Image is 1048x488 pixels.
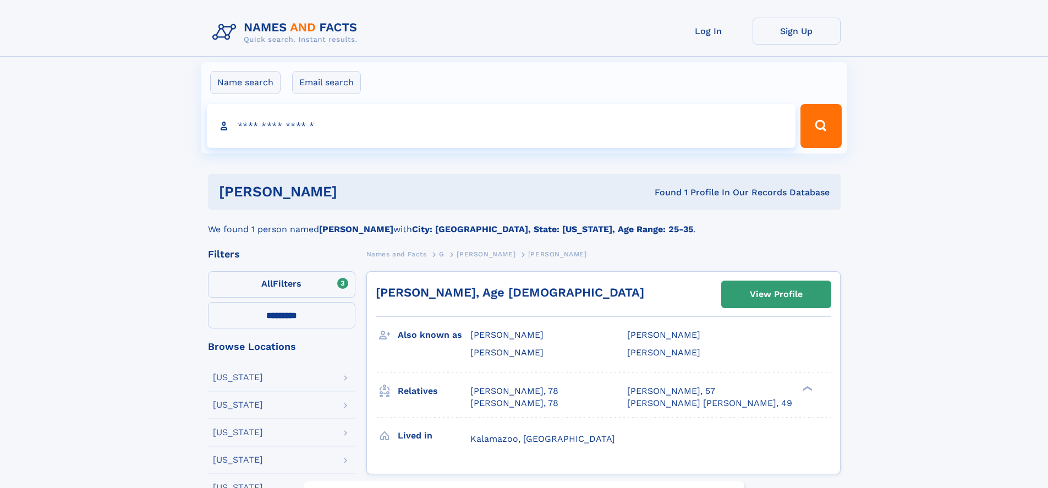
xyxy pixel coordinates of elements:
a: View Profile [722,281,831,308]
a: [PERSON_NAME], 78 [470,385,558,397]
b: [PERSON_NAME] [319,224,393,234]
span: [PERSON_NAME] [627,330,700,340]
img: Logo Names and Facts [208,18,366,47]
span: G [439,250,445,258]
label: Name search [210,71,281,94]
span: Kalamazoo, [GEOGRAPHIC_DATA] [470,434,615,444]
span: [PERSON_NAME] [470,330,544,340]
div: Browse Locations [208,342,355,352]
h3: Also known as [398,326,470,344]
b: City: [GEOGRAPHIC_DATA], State: [US_STATE], Age Range: 25-35 [412,224,693,234]
div: [US_STATE] [213,401,263,409]
a: [PERSON_NAME], 78 [470,397,558,409]
div: [US_STATE] [213,428,263,437]
div: ❯ [800,385,813,392]
a: [PERSON_NAME], 57 [627,385,715,397]
a: G [439,247,445,261]
h3: Relatives [398,382,470,401]
a: Log In [665,18,753,45]
div: Found 1 Profile In Our Records Database [496,187,830,199]
div: We found 1 person named with . [208,210,841,236]
span: [PERSON_NAME] [528,250,587,258]
a: [PERSON_NAME] [PERSON_NAME], 49 [627,397,792,409]
a: Sign Up [753,18,841,45]
button: Search Button [800,104,841,148]
input: search input [207,104,796,148]
h3: Lived in [398,426,470,445]
h1: [PERSON_NAME] [219,185,496,199]
span: [PERSON_NAME] [627,347,700,358]
a: [PERSON_NAME] [457,247,515,261]
label: Filters [208,271,355,298]
span: [PERSON_NAME] [457,250,515,258]
a: [PERSON_NAME], Age [DEMOGRAPHIC_DATA] [376,286,644,299]
span: [PERSON_NAME] [470,347,544,358]
span: All [261,278,273,289]
a: Names and Facts [366,247,427,261]
div: [US_STATE] [213,456,263,464]
div: Filters [208,249,355,259]
label: Email search [292,71,361,94]
div: View Profile [750,282,803,307]
div: [US_STATE] [213,373,263,382]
